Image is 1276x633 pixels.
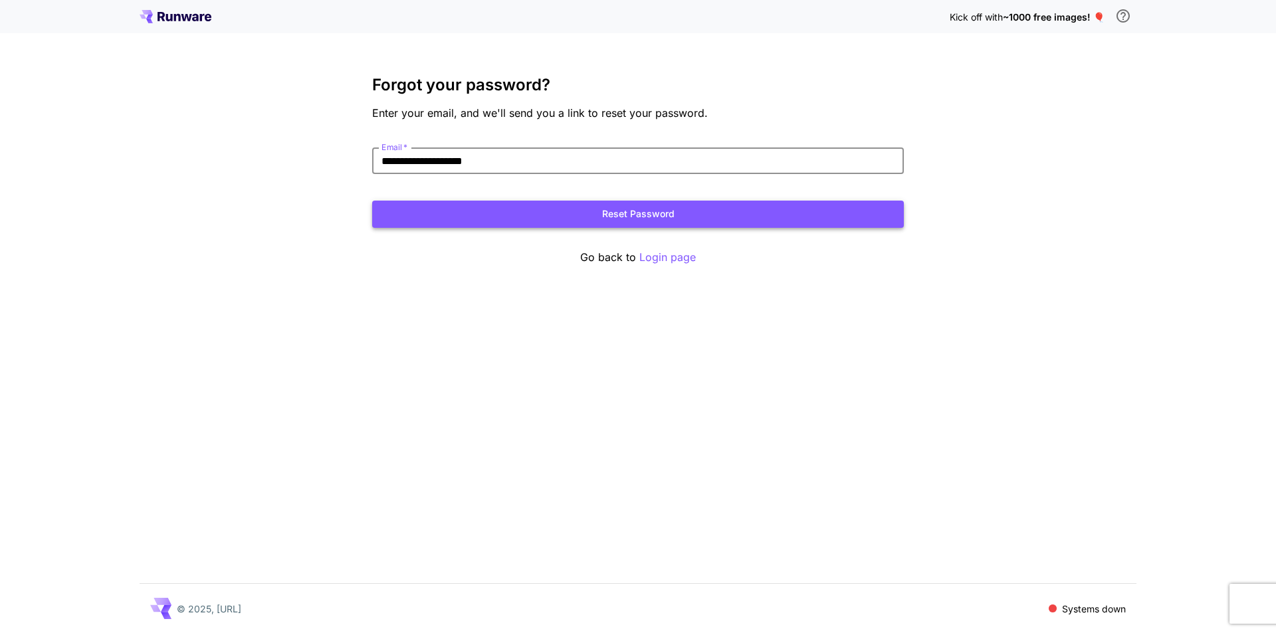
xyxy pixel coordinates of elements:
[381,141,407,153] label: Email
[1003,11,1105,23] span: ~1000 free images! 🎈
[639,249,696,266] button: Login page
[1062,602,1126,616] p: Systems down
[950,11,1003,23] span: Kick off with
[372,249,904,266] p: Go back to
[177,602,241,616] p: © 2025, [URL]
[1110,3,1136,29] button: In order to qualify for free credit, you need to sign up with a business email address and click ...
[372,201,904,228] button: Reset Password
[372,76,904,94] h3: Forgot your password?
[372,105,904,121] p: Enter your email, and we'll send you a link to reset your password.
